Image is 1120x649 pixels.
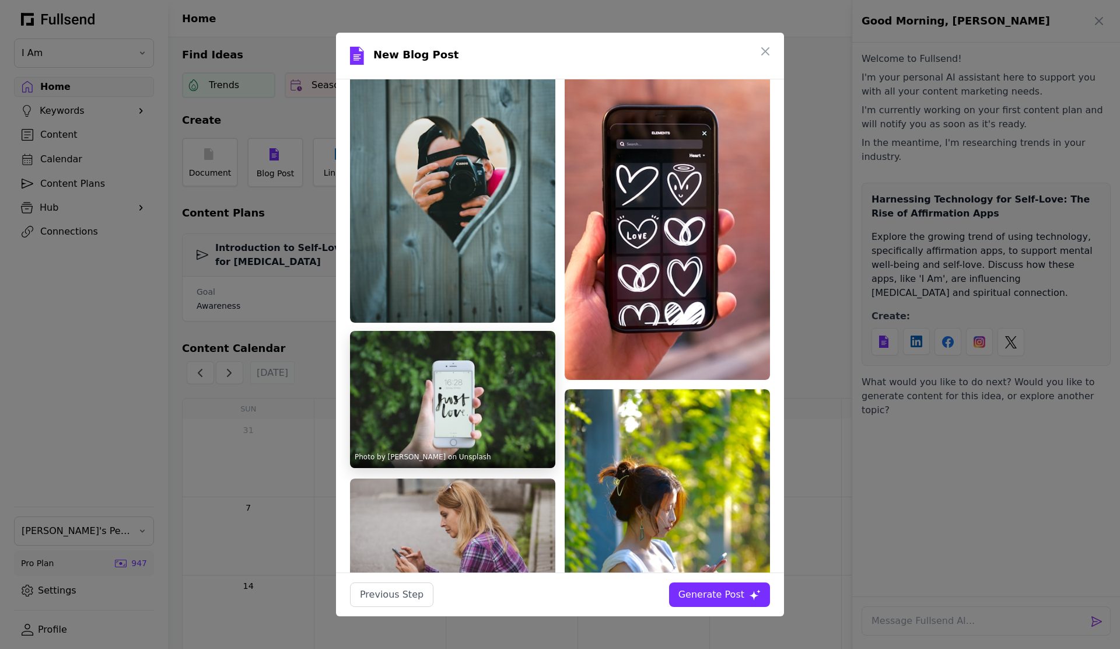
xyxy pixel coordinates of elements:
img: graphical user interface, application [565,15,770,380]
a: Photo by [PERSON_NAME] on Unsplash [355,453,491,461]
button: Previous Step [350,582,433,607]
img: a woman sitting on the ground looking at her cell phone [350,479,555,616]
img: person holding silver iPhone 6 [350,331,555,468]
img: a person holding a camera in front of a heart [350,15,555,323]
div: Generate Post [678,588,744,602]
button: Generate Post [669,582,770,607]
h1: New Blog Post [373,47,459,65]
div: Previous Step [360,588,423,602]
